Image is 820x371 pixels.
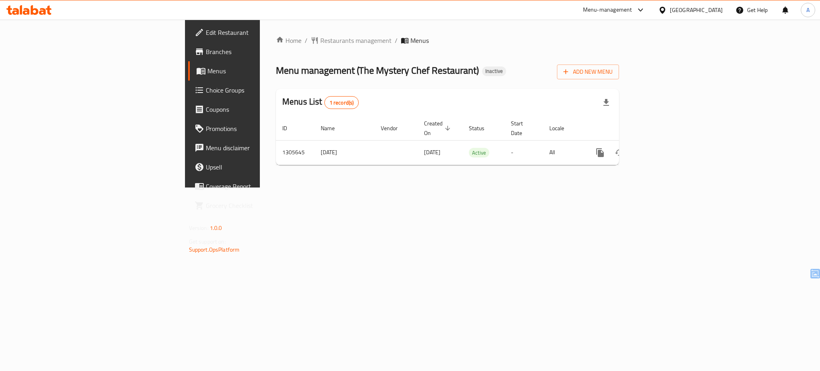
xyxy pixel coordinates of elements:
span: Locale [549,123,575,133]
button: Add New Menu [557,65,619,79]
span: A [806,6,810,14]
span: Branches [206,47,316,56]
span: 1 record(s) [325,99,359,107]
button: Change Status [610,143,629,162]
a: Edit Restaurant [188,23,322,42]
span: [DATE] [424,147,440,157]
span: Menu management ( The Mystery Chef Restaurant ) [276,61,479,79]
div: Inactive [482,67,506,76]
span: Promotions [206,124,316,133]
span: Menus [207,66,316,76]
span: Name [321,123,345,133]
span: Version: [189,223,209,233]
span: Edit Restaurant [206,28,316,37]
table: enhanced table [276,116,674,165]
span: Coverage Report [206,181,316,191]
a: Upsell [188,157,322,177]
a: Menus [188,61,322,81]
span: Get support on: [189,236,226,247]
div: [GEOGRAPHIC_DATA] [670,6,723,14]
a: Coverage Report [188,177,322,196]
button: more [591,143,610,162]
a: Restaurants management [311,36,392,45]
a: Coupons [188,100,322,119]
span: Inactive [482,68,506,75]
li: / [395,36,398,45]
span: ID [282,123,297,133]
a: Promotions [188,119,322,138]
span: Grocery Checklist [206,201,316,210]
span: 1.0.0 [210,223,222,233]
div: Export file [597,93,616,112]
span: Start Date [511,119,533,138]
span: Status [469,123,495,133]
span: Add New Menu [563,67,613,77]
div: Menu-management [583,5,632,15]
span: Created On [424,119,453,138]
a: Menu disclaimer [188,138,322,157]
td: [DATE] [314,140,374,165]
nav: breadcrumb [276,36,619,45]
span: Restaurants management [320,36,392,45]
h2: Menus List [282,96,359,109]
span: Vendor [381,123,408,133]
a: Support.OpsPlatform [189,244,240,255]
span: Active [469,148,489,157]
span: Menus [410,36,429,45]
td: - [504,140,543,165]
a: Choice Groups [188,81,322,100]
span: Choice Groups [206,85,316,95]
span: Upsell [206,162,316,172]
span: Coupons [206,105,316,114]
th: Actions [584,116,674,141]
span: Menu disclaimer [206,143,316,153]
a: Grocery Checklist [188,196,322,215]
div: Total records count [324,96,359,109]
a: Branches [188,42,322,61]
td: All [543,140,584,165]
